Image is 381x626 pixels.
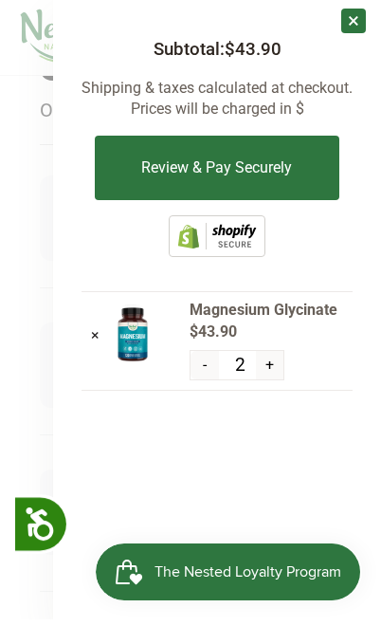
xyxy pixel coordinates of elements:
[190,306,353,327] span: Magnesium Glycinate
[95,142,338,207] button: Review & Pay Securely
[190,358,218,386] button: -
[169,222,265,264] img: Shopify secure badge
[96,550,362,607] iframe: Button to open loyalty program pop-up
[169,249,265,267] a: This online store is secured by Shopify
[190,328,353,349] span: $43.90
[225,46,281,66] span: $43.90
[341,15,366,40] a: ×
[109,310,156,372] img: Magnesium Glycinate - USA
[82,46,353,67] h3: Subtotal:
[91,333,100,351] a: ×
[82,84,353,127] p: Shipping & taxes calculated at checkout. Prices will be charged in $
[256,358,283,386] button: +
